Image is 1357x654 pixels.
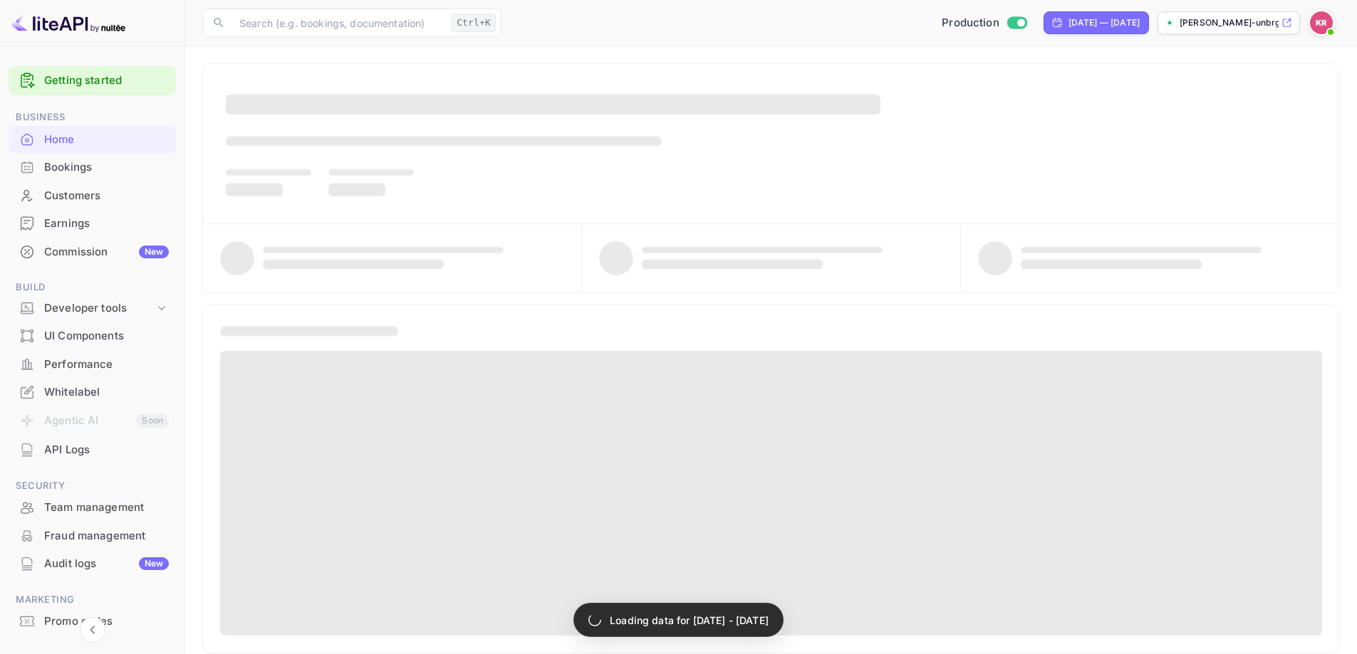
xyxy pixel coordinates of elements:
[1180,16,1279,29] p: [PERSON_NAME]-unbrg.[PERSON_NAME]...
[44,159,169,176] div: Bookings
[9,494,176,520] a: Team management
[9,379,176,406] div: Whitelabel
[9,379,176,405] a: Whitelabel
[44,328,169,344] div: UI Components
[9,608,176,634] a: Promo codes
[9,182,176,209] a: Customers
[9,351,176,379] div: Performance
[44,244,169,260] div: Commission
[44,73,169,89] a: Getting started
[139,246,169,258] div: New
[452,14,496,32] div: Ctrl+K
[9,210,176,236] a: Earnings
[80,617,105,643] button: Collapse navigation
[9,322,176,350] div: UI Components
[44,528,169,544] div: Fraud management
[9,608,176,635] div: Promo codes
[9,351,176,377] a: Performance
[11,11,125,34] img: LiteAPI logo
[9,522,176,549] a: Fraud management
[9,550,176,576] a: Audit logsNew
[9,182,176,210] div: Customers
[610,613,769,628] p: Loading data for [DATE] - [DATE]
[139,557,169,570] div: New
[1069,16,1140,29] div: [DATE] — [DATE]
[9,478,176,494] span: Security
[9,494,176,522] div: Team management
[44,357,169,373] div: Performance
[1310,11,1333,34] img: Kobus Roux
[9,210,176,238] div: Earnings
[936,15,1032,31] div: Switch to Sandbox mode
[942,15,999,31] span: Production
[9,436,176,464] div: API Logs
[44,500,169,516] div: Team management
[44,300,155,317] div: Developer tools
[9,550,176,578] div: Audit logsNew
[9,322,176,349] a: UI Components
[44,132,169,148] div: Home
[9,436,176,463] a: API Logs
[44,613,169,630] div: Promo codes
[44,188,169,204] div: Customers
[9,522,176,550] div: Fraud management
[9,296,176,321] div: Developer tools
[9,280,176,295] span: Build
[9,110,176,125] span: Business
[9,238,176,266] div: CommissionNew
[9,238,176,265] a: CommissionNew
[9,154,176,180] a: Bookings
[9,154,176,181] div: Bookings
[9,126,176,154] div: Home
[44,216,169,232] div: Earnings
[44,442,169,458] div: API Logs
[231,9,446,37] input: Search (e.g. bookings, documentation)
[9,126,176,152] a: Home
[44,556,169,572] div: Audit logs
[44,384,169,401] div: Whitelabel
[9,592,176,608] span: Marketing
[9,66,176,95] div: Getting started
